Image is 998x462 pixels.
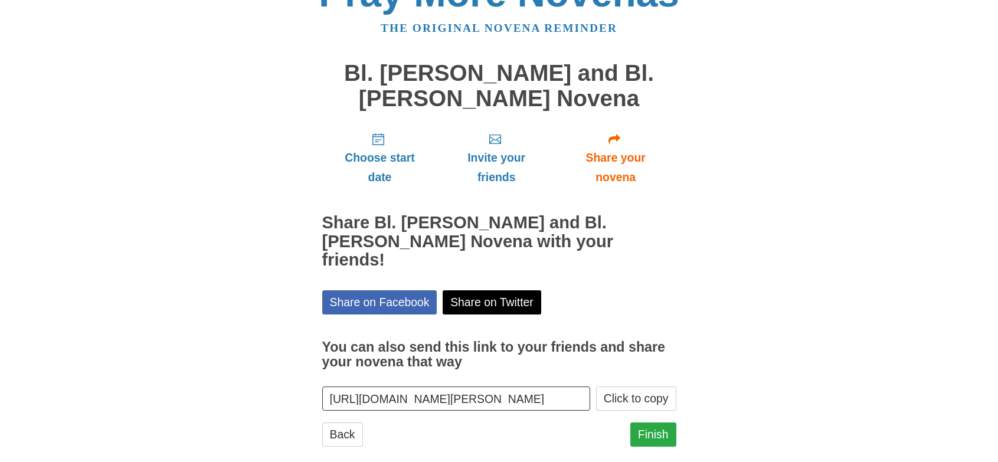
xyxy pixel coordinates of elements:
a: Finish [630,422,676,447]
a: Invite your friends [437,123,555,193]
span: Share your novena [567,148,665,187]
h2: Share Bl. [PERSON_NAME] and Bl. [PERSON_NAME] Novena with your friends! [322,214,676,270]
span: Invite your friends [449,148,543,187]
button: Click to copy [596,386,676,411]
a: Back [322,422,363,447]
a: The original novena reminder [381,22,617,34]
a: Share on Twitter [443,290,541,314]
h1: Bl. [PERSON_NAME] and Bl. [PERSON_NAME] Novena [322,61,676,111]
span: Choose start date [334,148,426,187]
a: Choose start date [322,123,438,193]
a: Share on Facebook [322,290,437,314]
h3: You can also send this link to your friends and share your novena that way [322,340,676,370]
a: Share your novena [555,123,676,193]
